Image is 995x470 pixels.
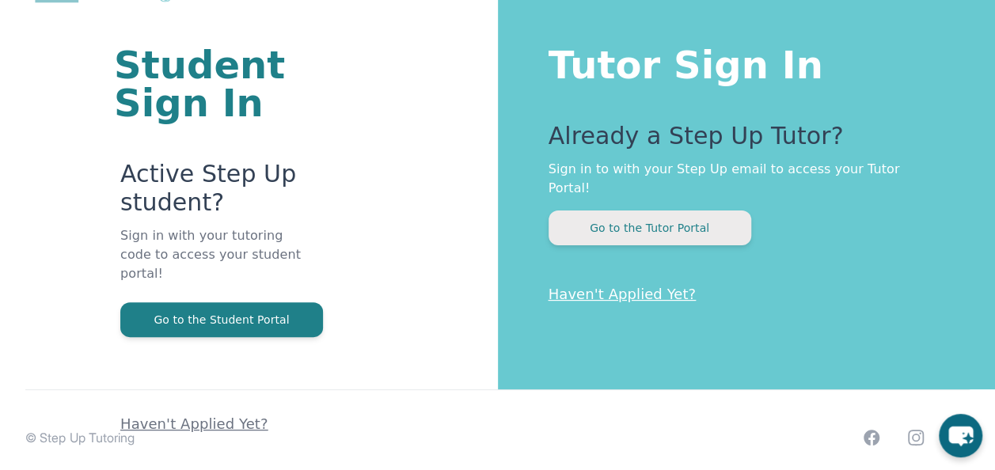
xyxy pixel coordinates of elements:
a: Haven't Applied Yet? [549,286,697,302]
button: Go to the Tutor Portal [549,210,751,245]
a: Go to the Student Portal [120,312,323,327]
p: Already a Step Up Tutor? [549,122,932,160]
a: Go to the Tutor Portal [549,220,751,235]
p: Sign in with your tutoring code to access your student portal! [120,226,308,302]
button: Go to the Student Portal [120,302,323,337]
h1: Student Sign In [114,46,308,122]
h1: Tutor Sign In [549,40,932,84]
p: © Step Up Tutoring [25,428,135,447]
p: Active Step Up student? [120,160,308,226]
a: Haven't Applied Yet? [120,415,268,432]
button: chat-button [939,414,982,457]
p: Sign in to with your Step Up email to access your Tutor Portal! [549,160,932,198]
